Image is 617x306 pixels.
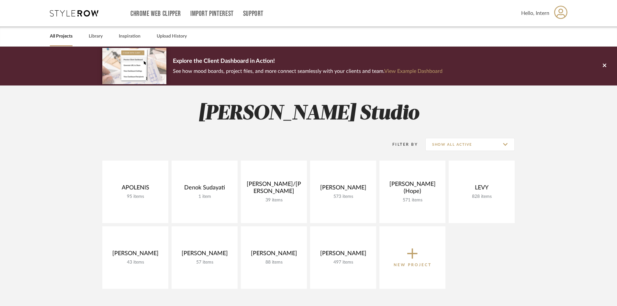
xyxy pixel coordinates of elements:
div: LEVY [454,184,510,194]
a: Inspiration [119,32,140,41]
div: [PERSON_NAME] [315,250,371,260]
div: 571 items [385,198,440,203]
h2: [PERSON_NAME] Studio [75,102,542,126]
p: Explore the Client Dashboard in Action! [173,56,443,67]
div: 828 items [454,194,510,199]
a: All Projects [50,32,73,41]
div: 39 items [246,198,302,203]
div: [PERSON_NAME] [107,250,163,260]
div: Filter By [384,141,418,148]
p: See how mood boards, project files, and more connect seamlessly with your clients and team. [173,67,443,76]
a: Support [243,11,264,17]
div: [PERSON_NAME] [315,184,371,194]
div: 88 items [246,260,302,265]
div: [PERSON_NAME]/[PERSON_NAME] [246,181,302,198]
p: New Project [394,262,432,268]
div: 1 item [177,194,232,199]
div: 57 items [177,260,232,265]
a: Chrome Web Clipper [130,11,181,17]
div: [PERSON_NAME] [177,250,232,260]
div: [PERSON_NAME] (Hope) [385,181,440,198]
div: 573 items [315,194,371,199]
a: Import Pinterest [190,11,234,17]
img: d5d033c5-7b12-40c2-a960-1ecee1989c38.png [102,48,166,84]
a: View Example Dashboard [384,69,443,74]
button: New Project [379,226,445,289]
span: Hello, Intern [521,9,549,17]
a: Upload History [157,32,187,41]
div: [PERSON_NAME] [246,250,302,260]
div: 95 items [107,194,163,199]
a: Library [89,32,103,41]
div: 43 items [107,260,163,265]
div: 497 items [315,260,371,265]
div: APOLENIS [107,184,163,194]
div: Denok Sudayati [177,184,232,194]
